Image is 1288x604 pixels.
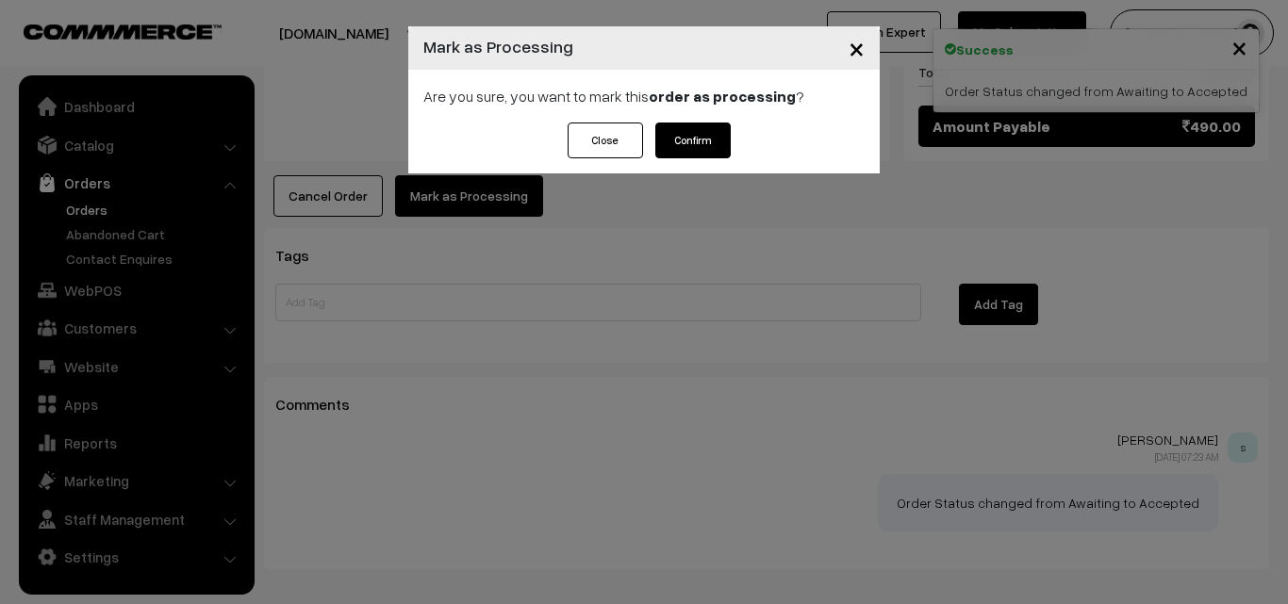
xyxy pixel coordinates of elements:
strong: order as processing [649,87,796,106]
button: Confirm [655,122,731,158]
span: × [849,30,865,65]
h4: Mark as Processing [423,34,573,59]
button: Close [834,19,880,77]
button: Close [568,122,643,158]
div: Are you sure, you want to mark this ? [408,70,880,122]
